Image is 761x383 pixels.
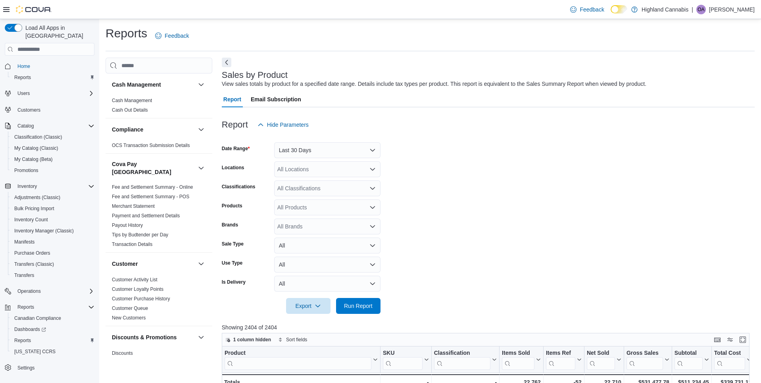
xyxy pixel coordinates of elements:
[546,350,582,370] button: Items Ref
[112,81,161,89] h3: Cash Management
[112,260,195,268] button: Customer
[112,232,168,238] span: Tips by Budtender per Day
[14,105,44,115] a: Customers
[11,215,51,224] a: Inventory Count
[713,335,722,344] button: Keyboard shortcuts
[698,5,704,14] span: OA
[383,350,429,370] button: SKU
[14,156,53,162] span: My Catalog (Beta)
[2,60,98,72] button: Home
[383,350,423,370] div: SKU URL
[11,259,57,269] a: Transfers (Classic)
[222,241,244,247] label: Sale Type
[2,362,98,373] button: Settings
[11,193,94,202] span: Adjustments (Classic)
[106,96,212,118] div: Cash Management
[434,350,490,370] div: Classification
[2,286,98,297] button: Operations
[692,5,693,14] p: |
[112,184,193,190] span: Fee and Settlement Summary - Online
[112,360,150,366] a: Promotion Details
[369,166,376,172] button: Open list of options
[222,120,248,130] h3: Report
[112,126,195,133] button: Compliance
[112,333,195,341] button: Discounts & Promotions
[11,248,94,258] span: Purchase Orders
[11,271,37,280] a: Transfers
[709,5,755,14] p: [PERSON_NAME]
[11,143,61,153] a: My Catalog (Classic)
[106,25,147,41] h1: Reports
[14,62,33,71] a: Home
[11,204,94,213] span: Bulk Pricing Import
[196,333,206,342] button: Discounts & Promotions
[11,248,54,258] a: Purchase Orders
[11,313,64,323] a: Canadian Compliance
[222,323,755,331] p: Showing 2404 of 2404
[8,324,98,335] a: Dashboards
[714,350,745,370] div: Total Cost
[14,261,54,267] span: Transfers (Classic)
[2,120,98,132] button: Catalog
[8,248,98,259] button: Purchase Orders
[222,80,646,88] div: View sales totals by product for a specified date range. Details include tax types per product. T...
[291,298,326,314] span: Export
[106,141,212,153] div: Compliance
[11,226,94,236] span: Inventory Manager (Classic)
[14,315,61,321] span: Canadian Compliance
[222,184,256,190] label: Classifications
[8,192,98,203] button: Adjustments (Classic)
[336,298,380,314] button: Run Report
[222,335,274,344] button: 1 column hidden
[434,350,490,357] div: Classification
[14,250,50,256] span: Purchase Orders
[112,260,138,268] h3: Customer
[369,223,376,230] button: Open list of options
[112,241,152,248] span: Transaction Details
[11,237,94,247] span: Manifests
[222,260,242,266] label: Use Type
[274,276,380,292] button: All
[8,214,98,225] button: Inventory Count
[112,97,152,104] span: Cash Management
[11,132,65,142] a: Classification (Classic)
[14,363,94,373] span: Settings
[274,238,380,253] button: All
[546,350,575,357] div: Items Ref
[222,222,238,228] label: Brands
[14,286,44,296] button: Operations
[11,73,34,82] a: Reports
[14,194,60,201] span: Adjustments (Classic)
[196,259,206,269] button: Customer
[222,164,244,171] label: Locations
[14,61,94,71] span: Home
[251,91,301,107] span: Email Subscription
[196,125,206,134] button: Compliance
[502,350,541,370] button: Items Sold
[112,286,163,292] span: Customer Loyalty Points
[11,271,94,280] span: Transfers
[267,121,309,129] span: Hide Parameters
[225,350,371,357] div: Product
[11,215,94,224] span: Inventory Count
[17,63,30,70] span: Home
[642,5,688,14] p: Highland Cannabis
[502,350,534,357] div: Items Sold
[22,24,94,40] span: Load All Apps in [GEOGRAPHIC_DATA]
[274,142,380,158] button: Last 30 Days
[17,288,41,294] span: Operations
[14,363,38,373] a: Settings
[112,350,133,356] a: Discounts
[17,183,37,190] span: Inventory
[17,123,34,129] span: Catalog
[112,360,150,366] span: Promotion Details
[587,350,621,370] button: Net Sold
[11,155,56,164] a: My Catalog (Beta)
[233,337,271,343] span: 1 column hidden
[17,107,40,113] span: Customers
[587,350,615,357] div: Net Sold
[14,302,37,312] button: Reports
[17,304,34,310] span: Reports
[11,132,94,142] span: Classification (Classic)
